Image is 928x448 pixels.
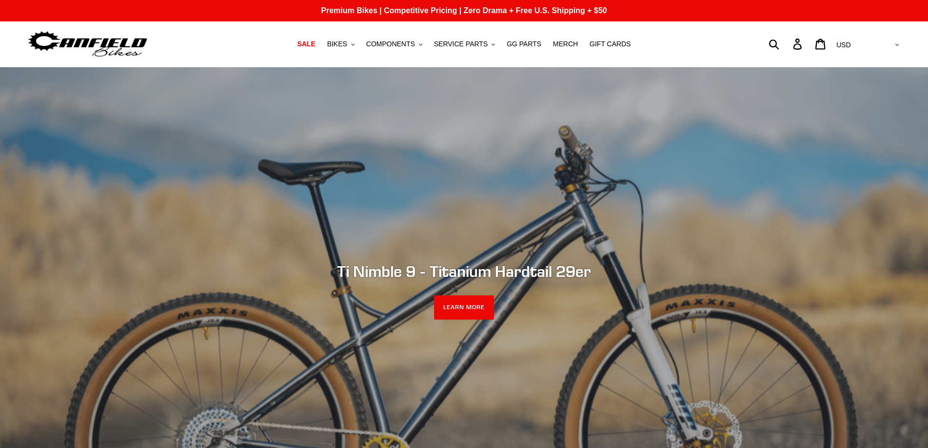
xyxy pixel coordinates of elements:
[366,40,415,48] span: COMPONENTS
[434,40,488,48] span: SERVICE PARTS
[585,38,636,51] a: GIFT CARDS
[429,38,500,51] button: SERVICE PARTS
[502,38,546,51] a: GG PARTS
[553,40,578,48] span: MERCH
[774,33,799,55] input: Search
[548,38,583,51] a: MERCH
[292,38,320,51] a: SALE
[507,40,541,48] span: GG PARTS
[322,38,359,51] button: BIKES
[199,262,730,281] h2: Ti Nimble 9 - Titanium Hardtail 29er
[297,40,315,48] span: SALE
[589,40,631,48] span: GIFT CARDS
[27,29,149,59] img: Canfield Bikes
[327,40,347,48] span: BIKES
[434,295,494,320] a: LEARN MORE
[361,38,427,51] button: COMPONENTS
